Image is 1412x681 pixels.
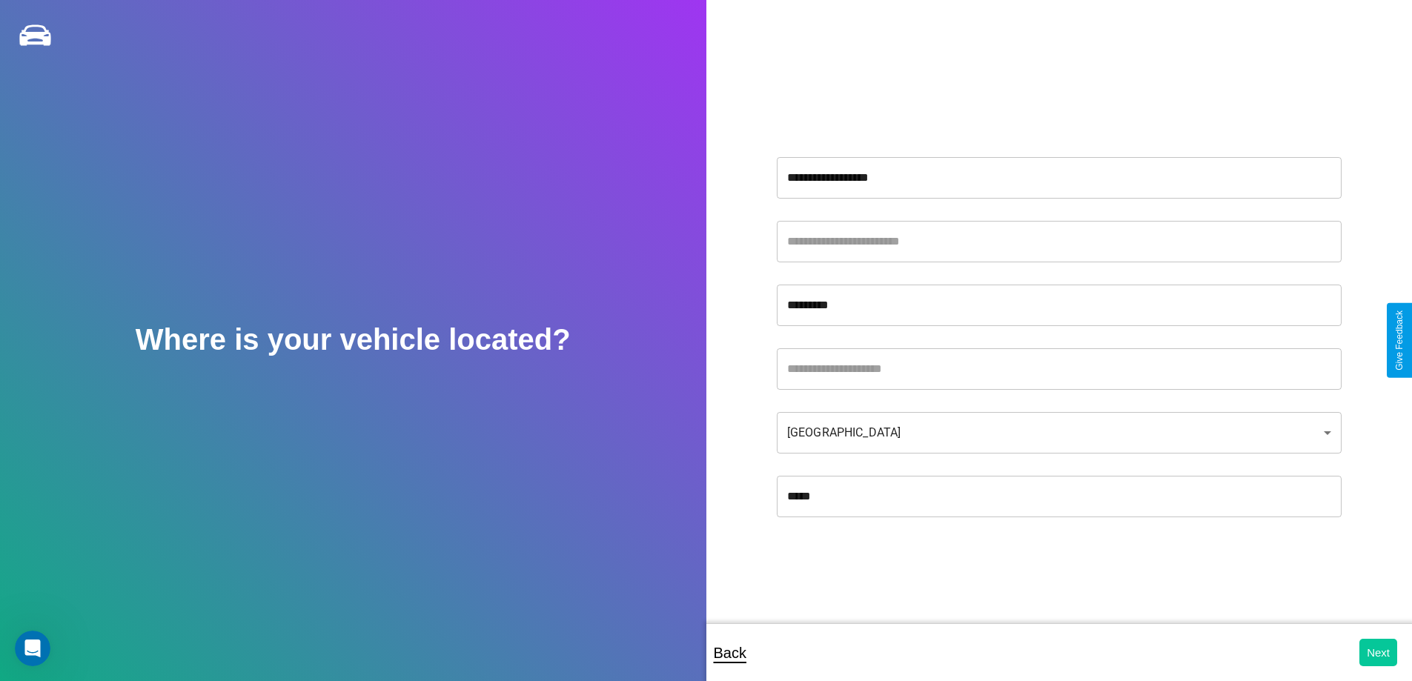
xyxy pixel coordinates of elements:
[777,412,1342,454] div: [GEOGRAPHIC_DATA]
[1394,310,1405,371] div: Give Feedback
[1359,639,1397,666] button: Next
[714,640,746,666] p: Back
[15,631,50,666] iframe: Intercom live chat
[136,323,571,356] h2: Where is your vehicle located?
